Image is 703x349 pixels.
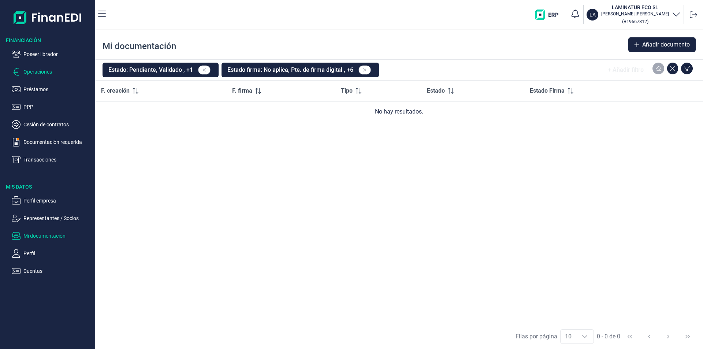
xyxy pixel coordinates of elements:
button: Mi documentación [12,231,92,240]
p: PPP [23,103,92,111]
p: [PERSON_NAME] [PERSON_NAME] [601,11,669,17]
button: Cuentas [12,267,92,275]
button: Transacciones [12,155,92,164]
span: F. firma [232,86,252,95]
p: Poseer librador [23,50,92,59]
span: F. creación [101,86,130,95]
small: Copiar cif [622,19,648,24]
button: Documentación requerida [12,138,92,146]
button: Previous Page [640,328,658,345]
button: Poseer librador [12,50,92,59]
p: Representantes / Socios [23,214,92,223]
button: Préstamos [12,85,92,94]
h3: LAMINATUR ECO SL [601,4,669,11]
p: Mi documentación [23,231,92,240]
p: Perfil [23,249,92,258]
button: Estado: Pendiente, Validado , +1 [103,63,219,77]
div: Choose [576,330,594,344]
button: Representantes / Socios [12,214,92,223]
button: Perfil [12,249,92,258]
button: First Page [621,328,639,345]
span: Tipo [341,86,353,95]
span: 0 - 0 de 0 [597,334,620,339]
button: Last Page [679,328,696,345]
div: Mi documentación [103,40,176,52]
span: Estado [427,86,445,95]
img: Logo de aplicación [14,6,82,29]
button: Estado firma: No aplica, Pte. de firma digital , +6 [222,63,379,77]
span: Estado Firma [530,86,565,95]
img: erp [535,10,564,20]
button: Operaciones [12,67,92,76]
p: Cuentas [23,267,92,275]
button: Cesión de contratos [12,120,92,129]
p: Préstamos [23,85,92,94]
div: Filas por página [516,332,557,341]
p: LA [589,11,596,18]
span: Añadir documento [642,40,690,49]
p: Perfil empresa [23,196,92,205]
button: PPP [12,103,92,111]
p: Transacciones [23,155,92,164]
p: Operaciones [23,67,92,76]
button: Perfil empresa [12,196,92,205]
p: Documentación requerida [23,138,92,146]
button: Añadir documento [628,37,696,52]
p: Cesión de contratos [23,120,92,129]
div: No hay resultados. [101,107,697,116]
button: Next Page [659,328,677,345]
button: LALAMINATUR ECO SL[PERSON_NAME] [PERSON_NAME](B19567312) [587,4,681,26]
